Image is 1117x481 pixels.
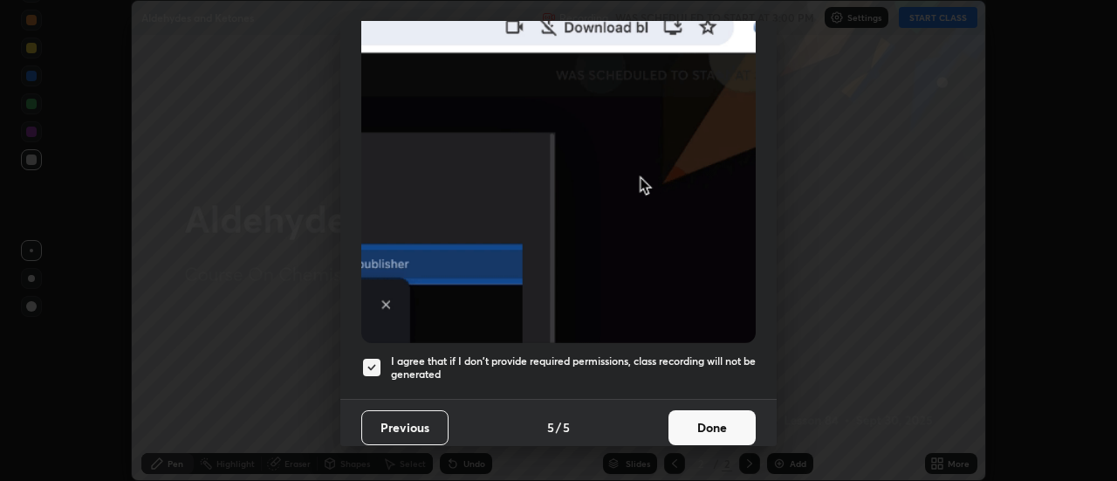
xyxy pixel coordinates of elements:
[668,410,756,445] button: Done
[547,418,554,436] h4: 5
[556,418,561,436] h4: /
[391,354,756,381] h5: I agree that if I don't provide required permissions, class recording will not be generated
[563,418,570,436] h4: 5
[361,410,449,445] button: Previous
